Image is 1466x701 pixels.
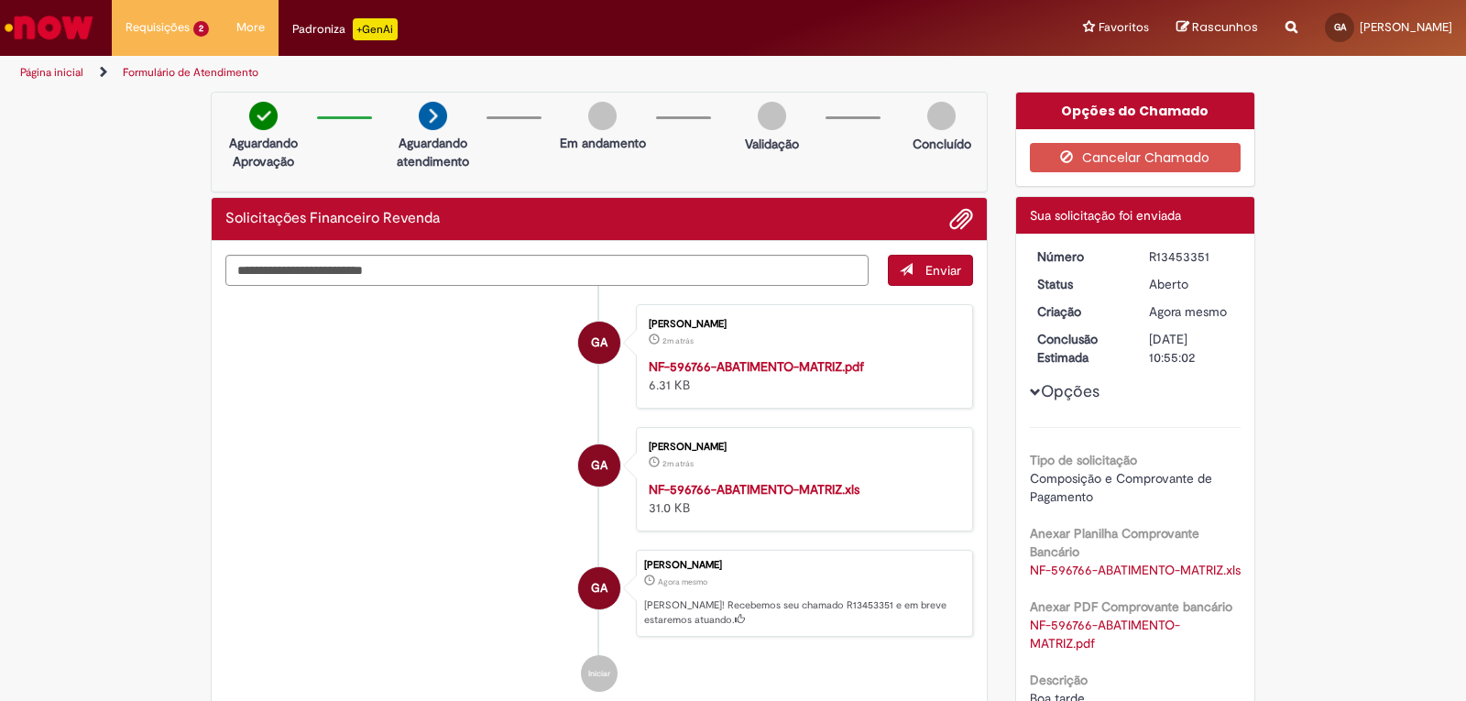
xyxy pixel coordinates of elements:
[388,134,477,170] p: Aguardando atendimento
[353,18,398,40] p: +GenAi
[588,102,617,130] img: img-circle-grey.png
[662,458,694,469] time: 27/08/2025 15:53:26
[662,335,694,346] time: 27/08/2025 15:53:30
[219,134,308,170] p: Aguardando Aprovação
[658,576,707,587] span: Agora mesmo
[1016,93,1255,129] div: Opções do Chamado
[1030,525,1199,560] b: Anexar Planilha Comprovante Bancário
[644,598,963,627] p: [PERSON_NAME]! Recebemos seu chamado R13453351 e em breve estaremos atuando.
[578,444,620,487] div: Gleydson Argel
[419,102,447,130] img: arrow-next.png
[1030,562,1241,578] a: Download de NF-596766-ABATIMENTO-MATRIZ.xls
[1149,302,1234,321] div: 27/08/2025 15:54:57
[649,358,864,375] a: NF-596766-ABATIMENTO-MATRIZ.pdf
[1149,247,1234,266] div: R13453351
[591,321,607,365] span: GA
[649,319,954,330] div: [PERSON_NAME]
[1099,18,1149,37] span: Favoritos
[649,357,954,394] div: 6.31 KB
[1030,598,1232,615] b: Anexar PDF Comprovante bancário
[1149,330,1234,367] div: [DATE] 10:55:02
[249,102,278,130] img: check-circle-green.png
[662,335,694,346] span: 2m atrás
[1149,303,1227,320] time: 27/08/2025 15:54:57
[745,135,799,153] p: Validação
[644,560,963,571] div: [PERSON_NAME]
[193,21,209,37] span: 2
[888,255,973,286] button: Enviar
[1030,672,1088,688] b: Descrição
[292,18,398,40] div: Padroniza
[14,56,964,90] ul: Trilhas de página
[1192,18,1258,36] span: Rascunhos
[578,567,620,609] div: Gleydson Argel
[578,322,620,364] div: Gleydson Argel
[925,262,961,279] span: Enviar
[225,550,973,638] li: Gleydson Argel
[758,102,786,130] img: img-circle-grey.png
[649,442,954,453] div: [PERSON_NAME]
[225,211,440,227] h2: Solicitações Financeiro Revenda Histórico de tíquete
[1176,19,1258,37] a: Rascunhos
[1149,275,1234,293] div: Aberto
[1030,207,1181,224] span: Sua solicitação foi enviada
[236,18,265,37] span: More
[126,18,190,37] span: Requisições
[1023,302,1136,321] dt: Criação
[20,65,83,80] a: Página inicial
[560,134,646,152] p: Em andamento
[662,458,694,469] span: 2m atrás
[1023,330,1136,367] dt: Conclusão Estimada
[1030,452,1137,468] b: Tipo de solicitação
[1023,247,1136,266] dt: Número
[1149,303,1227,320] span: Agora mesmo
[2,9,96,46] img: ServiceNow
[649,481,859,498] a: NF-596766-ABATIMENTO-MATRIZ.xls
[1334,21,1346,33] span: GA
[658,576,707,587] time: 27/08/2025 15:54:57
[225,255,869,286] textarea: Digite sua mensagem aqui...
[591,444,607,487] span: GA
[123,65,258,80] a: Formulário de Atendimento
[927,102,956,130] img: img-circle-grey.png
[1360,19,1452,35] span: [PERSON_NAME]
[913,135,971,153] p: Concluído
[1030,617,1180,652] a: Download de NF-596766-ABATIMENTO-MATRIZ.pdf
[949,207,973,231] button: Adicionar anexos
[649,480,954,517] div: 31.0 KB
[1030,470,1216,505] span: Composição e Comprovante de Pagamento
[591,566,607,610] span: GA
[1030,143,1242,172] button: Cancelar Chamado
[1023,275,1136,293] dt: Status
